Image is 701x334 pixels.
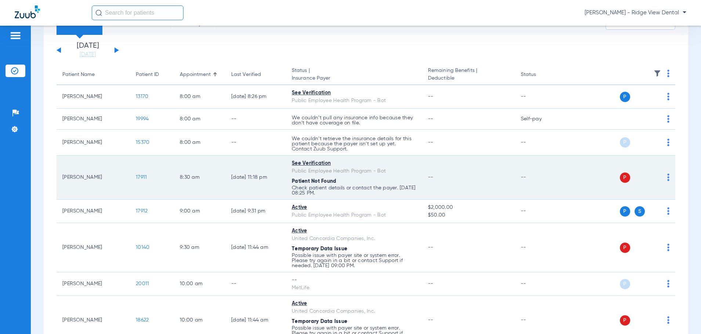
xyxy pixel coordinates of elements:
td: [PERSON_NAME] [57,223,130,272]
span: P [620,92,630,102]
div: United Concordia Companies, Inc. [292,308,416,315]
span: 10140 [136,245,149,250]
td: -- [515,272,564,296]
span: P [620,137,630,148]
div: Last Verified [231,71,280,79]
td: [PERSON_NAME] [57,272,130,296]
img: group-dot-blue.svg [667,244,669,251]
td: 8:00 AM [174,130,225,156]
td: -- [515,85,564,109]
td: -- [515,200,564,223]
td: 9:30 AM [174,223,225,272]
th: Status [515,65,564,85]
a: [DATE] [66,51,110,58]
span: P [620,279,630,289]
p: We couldn’t retrieve the insurance details for this patient because the payer isn’t set up yet. C... [292,136,416,152]
div: Public Employee Health Program - Bot [292,211,416,219]
div: Patient Name [62,71,95,79]
td: 8:30 AM [174,156,225,200]
span: P [620,206,630,217]
img: group-dot-blue.svg [667,207,669,215]
li: [DATE] [66,42,110,58]
img: Search Icon [95,10,102,16]
td: [DATE] 11:44 AM [225,223,286,272]
span: -- [428,281,433,286]
span: 17912 [136,208,148,214]
span: P [620,315,630,326]
span: 17911 [136,175,147,180]
span: S [635,206,645,217]
td: -- [225,130,286,156]
td: [PERSON_NAME] [57,109,130,130]
span: Temporary Data Issue [292,319,347,324]
td: [DATE] 8:26 PM [225,85,286,109]
input: Search for patients [92,6,184,20]
td: 8:00 AM [174,85,225,109]
div: Public Employee Health Program - Bot [292,167,416,175]
td: [DATE] 11:18 PM [225,156,286,200]
span: $2,000.00 [428,204,509,211]
div: Patient ID [136,71,159,79]
div: Public Employee Health Program - Bot [292,97,416,105]
span: 19994 [136,116,149,121]
div: Last Verified [231,71,261,79]
div: Active [292,204,416,211]
iframe: Chat Widget [664,299,701,334]
td: 10:00 AM [174,272,225,296]
td: -- [515,223,564,272]
div: United Concordia Companies, Inc. [292,235,416,243]
span: $50.00 [428,211,509,219]
span: Temporary Data Issue [292,246,347,251]
img: group-dot-blue.svg [667,280,669,287]
img: group-dot-blue.svg [667,93,669,100]
div: -- [292,276,416,284]
span: -- [428,94,433,99]
span: Patient Not Found [292,179,336,184]
span: 20011 [136,281,149,286]
p: We couldn’t pull any insurance info because they don’t have coverage on file. [292,115,416,126]
img: group-dot-blue.svg [667,115,669,123]
span: Insurance Payer [292,75,416,82]
span: [PERSON_NAME] - Ridge View Dental [585,9,686,17]
td: [PERSON_NAME] [57,156,130,200]
span: Deductible [428,75,509,82]
span: -- [428,116,433,121]
img: group-dot-blue.svg [667,139,669,146]
div: Active [292,227,416,235]
img: hamburger-icon [10,31,21,40]
span: -- [428,140,433,145]
img: Zuub Logo [15,6,40,18]
div: Appointment [180,71,211,79]
img: group-dot-blue.svg [667,70,669,77]
td: -- [225,109,286,130]
th: Status | [286,65,422,85]
p: Check patient details or contact the payer. [DATE] 08:25 PM. [292,185,416,196]
td: [PERSON_NAME] [57,85,130,109]
div: See Verification [292,160,416,167]
td: 9:00 AM [174,200,225,223]
img: filter.svg [654,70,661,77]
span: 13170 [136,94,148,99]
td: 8:00 AM [174,109,225,130]
div: Active [292,300,416,308]
span: 15370 [136,140,149,145]
span: -- [428,245,433,250]
td: [PERSON_NAME] [57,130,130,156]
td: Self-pay [515,109,564,130]
td: -- [515,130,564,156]
div: MetLife [292,284,416,292]
span: -- [428,317,433,323]
th: Remaining Benefits | [422,65,515,85]
div: Appointment [180,71,219,79]
td: [PERSON_NAME] [57,200,130,223]
img: group-dot-blue.svg [667,174,669,181]
div: Patient ID [136,71,168,79]
span: P [620,243,630,253]
span: 18622 [136,317,149,323]
td: [DATE] 9:31 PM [225,200,286,223]
td: -- [225,272,286,296]
div: See Verification [292,89,416,97]
div: Patient Name [62,71,124,79]
p: Possible issue with payer site or system error. Please try again in a bit or contact Support if n... [292,253,416,268]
